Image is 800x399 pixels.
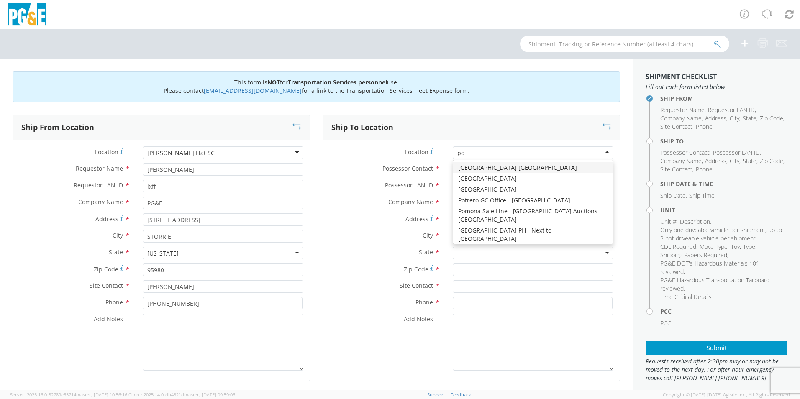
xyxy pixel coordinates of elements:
div: This form is for use. Please contact for a link to the Transportation Services Fleet Expense form. [13,71,620,102]
span: Possessor Contact [660,148,710,156]
span: Phone [696,165,713,173]
li: , [680,217,711,226]
span: Address [705,157,726,165]
li: , [660,251,728,259]
li: , [705,157,728,165]
span: Company Name [660,114,702,122]
span: Zip Code [404,265,428,273]
span: Move Type [700,243,728,251]
span: PCC [660,319,671,327]
span: Fill out each form listed below [646,83,787,91]
h4: PCC [660,308,787,315]
span: Phone [415,298,433,306]
li: , [700,243,729,251]
span: Client: 2025.14.0-db4321d [128,391,235,398]
div: [US_STATE] [147,249,179,258]
li: , [760,114,785,123]
span: Ship Time [689,192,715,199]
img: pge-logo-06675f144f4cfa6a6814.png [6,3,48,27]
li: , [705,114,728,123]
li: , [713,148,761,157]
span: Site Contact [660,123,692,130]
li: , [730,114,741,123]
span: Zip Code [760,157,783,165]
span: Add Notes [404,315,433,323]
span: Possessor LAN ID [385,181,433,189]
li: , [743,157,758,165]
span: Requestor Name [660,106,705,114]
span: Add Notes [94,315,123,323]
span: Company Name [660,157,702,165]
b: Transportation Services personnel [288,78,387,86]
h4: Unit [660,207,787,213]
span: Site Contact [660,165,692,173]
span: Time Critical Details [660,293,712,301]
span: City [730,114,739,122]
li: , [660,276,785,293]
span: Requestor LAN ID [708,106,755,114]
li: , [660,106,706,114]
div: [PERSON_NAME] Flat SC [147,149,215,157]
li: , [660,259,785,276]
div: Pomona Sale Line - [GEOGRAPHIC_DATA] Auctions [GEOGRAPHIC_DATA] [453,206,613,225]
span: Ship Date [660,192,686,199]
span: Possessor LAN ID [713,148,760,156]
div: Potrero GC Office - [GEOGRAPHIC_DATA] [453,195,613,206]
u: NOT [267,78,280,86]
span: Zip Code [760,114,783,122]
span: master, [DATE] 09:59:06 [184,391,235,398]
h3: Ship From Location [21,123,94,132]
span: Requests received after 2:30pm may or may not be moved to the next day. For after hour emergency ... [646,357,787,382]
span: Zip Code [94,265,118,273]
span: Description [680,217,710,225]
span: City [423,231,433,239]
span: Shipping Papers Required [660,251,727,259]
span: Tow Type [731,243,755,251]
span: master, [DATE] 10:56:16 [76,391,127,398]
li: , [660,165,694,174]
span: Possessor Contact [382,164,433,172]
div: [GEOGRAPHIC_DATA] [453,184,613,195]
span: PG&E DOT's Hazardous Materials 101 reviewed [660,259,759,276]
span: Company Name [78,198,123,206]
span: Copyright © [DATE]-[DATE] Agistix Inc., All Rights Reserved [663,391,790,398]
li: , [660,157,703,165]
li: , [660,226,785,243]
li: , [731,243,756,251]
li: , [743,114,758,123]
a: Support [427,391,445,398]
span: State [109,248,123,256]
h4: Ship To [660,138,787,144]
button: Submit [646,341,787,355]
span: Unit # [660,217,677,225]
span: CDL Required [660,243,696,251]
span: Server: 2025.16.0-82789e55714 [10,391,127,398]
span: PG&E Hazardous Transportation Tailboard reviewed [660,276,769,292]
li: , [760,157,785,165]
span: State [743,114,756,122]
span: City [113,231,123,239]
span: Company Name [388,198,433,206]
li: , [660,217,678,226]
span: Requestor Name [76,164,123,172]
li: , [708,106,756,114]
h4: Ship From [660,95,787,102]
span: Address [405,215,428,223]
li: , [660,192,687,200]
span: Requestor LAN ID [74,181,123,189]
span: Address [95,215,118,223]
span: Site Contact [400,281,433,289]
div: [GEOGRAPHIC_DATA] [453,173,613,184]
span: State [419,248,433,256]
a: [EMAIL_ADDRESS][DOMAIN_NAME] [204,87,302,95]
span: Phone [105,298,123,306]
strong: Shipment Checklist [646,72,717,81]
li: , [660,114,703,123]
li: , [660,123,694,131]
span: Location [95,148,118,156]
input: Shipment, Tracking or Reference Number (at least 4 chars) [520,36,729,52]
span: Address [705,114,726,122]
h4: Ship Date & Time [660,181,787,187]
a: Feedback [451,391,471,398]
span: Site Contact [90,281,123,289]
